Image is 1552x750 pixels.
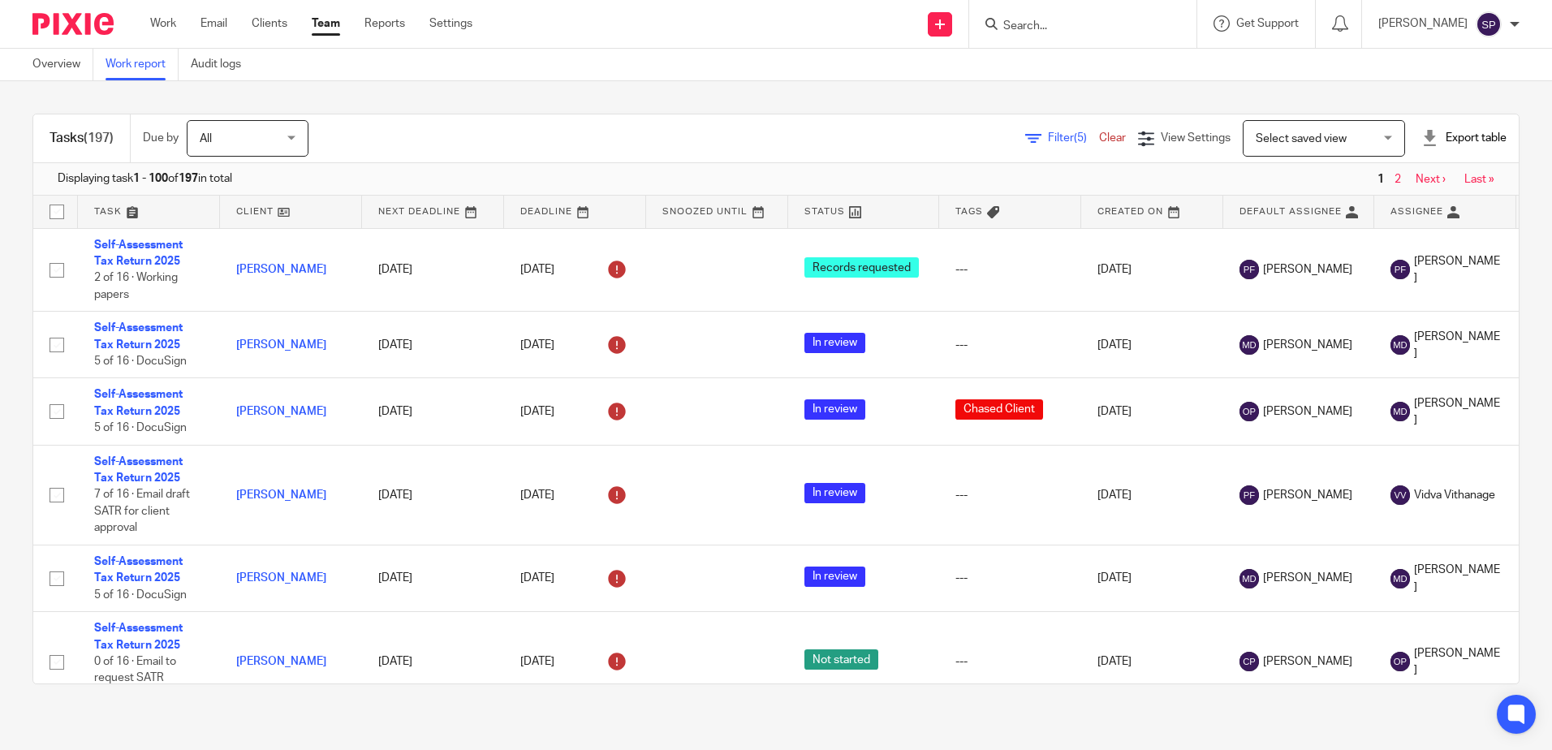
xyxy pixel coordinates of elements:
[1239,260,1259,279] img: svg%3E
[94,456,183,484] a: Self-Assessment Tax Return 2025
[362,545,504,612] td: [DATE]
[1390,335,1410,355] img: svg%3E
[94,272,178,300] span: 2 of 16 · Working papers
[236,406,326,417] a: [PERSON_NAME]
[1081,612,1223,712] td: [DATE]
[200,133,212,144] span: All
[1239,402,1259,421] img: svg%3E
[1421,130,1507,146] div: Export table
[1002,19,1148,34] input: Search
[1373,173,1494,186] nav: pager
[94,239,183,267] a: Self-Assessment Tax Return 2025
[429,15,472,32] a: Settings
[1048,132,1099,144] span: Filter
[236,656,326,667] a: [PERSON_NAME]
[804,333,865,353] span: In review
[1390,569,1410,588] img: svg%3E
[1263,653,1352,670] span: [PERSON_NAME]
[191,49,253,80] a: Audit logs
[955,653,1065,670] div: ---
[1263,570,1352,586] span: [PERSON_NAME]
[143,130,179,146] p: Due by
[150,15,176,32] a: Work
[804,567,865,587] span: In review
[106,49,179,80] a: Work report
[1081,378,1223,445] td: [DATE]
[364,15,405,32] a: Reports
[1414,645,1500,679] span: [PERSON_NAME]
[1390,652,1410,671] img: svg%3E
[1464,174,1494,185] a: Last »
[236,264,326,275] a: [PERSON_NAME]
[1081,228,1223,312] td: [DATE]
[955,399,1043,420] span: Chased Client
[955,487,1065,503] div: ---
[520,649,630,675] div: [DATE]
[1414,487,1495,503] span: Vidva Vithanage
[133,173,168,184] b: 1 - 100
[1395,174,1401,185] a: 2
[804,257,919,278] span: Records requested
[200,15,227,32] a: Email
[32,49,93,80] a: Overview
[1378,15,1468,32] p: [PERSON_NAME]
[1373,170,1388,189] span: 1
[1416,174,1446,185] a: Next ›
[520,482,630,508] div: [DATE]
[312,15,340,32] a: Team
[1081,312,1223,378] td: [DATE]
[1256,133,1347,144] span: Select saved view
[1263,261,1352,278] span: [PERSON_NAME]
[1161,132,1231,144] span: View Settings
[520,332,630,358] div: [DATE]
[362,378,504,445] td: [DATE]
[1476,11,1502,37] img: svg%3E
[1239,485,1259,505] img: svg%3E
[804,399,865,420] span: In review
[1263,337,1352,353] span: [PERSON_NAME]
[94,589,187,601] span: 5 of 16 · DocuSign
[94,389,183,416] a: Self-Assessment Tax Return 2025
[1081,545,1223,612] td: [DATE]
[94,623,183,650] a: Self-Assessment Tax Return 2025
[58,170,232,187] span: Displaying task of in total
[236,339,326,351] a: [PERSON_NAME]
[32,13,114,35] img: Pixie
[94,556,183,584] a: Self-Assessment Tax Return 2025
[236,489,326,501] a: [PERSON_NAME]
[1414,253,1500,287] span: [PERSON_NAME]
[1236,18,1299,29] span: Get Support
[520,566,630,592] div: [DATE]
[1081,445,1223,545] td: [DATE]
[1414,329,1500,362] span: [PERSON_NAME]
[955,337,1065,353] div: ---
[1414,395,1500,429] span: [PERSON_NAME]
[1390,402,1410,421] img: svg%3E
[179,173,198,184] b: 197
[362,612,504,712] td: [DATE]
[362,312,504,378] td: [DATE]
[520,399,630,425] div: [DATE]
[955,261,1065,278] div: ---
[1263,487,1352,503] span: [PERSON_NAME]
[520,256,630,282] div: [DATE]
[94,489,190,534] span: 7 of 16 · Email draft SATR for client approval
[1099,132,1126,144] a: Clear
[50,130,114,147] h1: Tasks
[94,356,187,367] span: 5 of 16 · DocuSign
[1239,335,1259,355] img: svg%3E
[1414,562,1500,595] span: [PERSON_NAME]
[955,207,983,216] span: Tags
[252,15,287,32] a: Clients
[955,570,1065,586] div: ---
[362,445,504,545] td: [DATE]
[236,572,326,584] a: [PERSON_NAME]
[1074,132,1087,144] span: (5)
[1239,652,1259,671] img: svg%3E
[1390,260,1410,279] img: svg%3E
[1263,403,1352,420] span: [PERSON_NAME]
[1390,485,1410,505] img: svg%3E
[94,656,176,700] span: 0 of 16 · Email to request SATR information
[94,322,183,350] a: Self-Assessment Tax Return 2025
[1239,569,1259,588] img: svg%3E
